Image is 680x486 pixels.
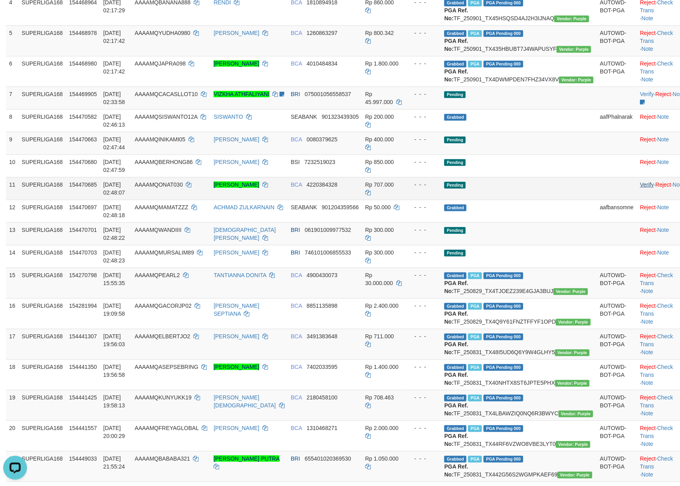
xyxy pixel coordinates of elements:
[640,91,654,97] a: Verify
[69,272,97,278] span: 154270798
[468,30,482,37] span: Marked by aafchoeunmanni
[135,333,190,339] span: AAAAMQELBERTJO2
[103,394,125,409] span: [DATE] 19:58:13
[640,333,673,347] a: Check Trans
[135,394,191,401] span: AAAAMQKUNYUKK19
[657,227,669,233] a: Note
[597,420,637,451] td: AUTOWD-BOT-PGA
[135,249,194,256] span: AAAAMQMURSALIM89
[306,333,337,339] span: Copy 3491383648 to clipboard
[468,334,482,340] span: Marked by aafsoycanthlai
[641,471,653,478] a: Note
[641,318,653,325] a: Note
[559,411,593,417] span: Vendor URL: https://trx4.1velocity.biz
[641,15,653,21] a: Note
[640,455,673,470] a: Check Trans
[214,272,266,278] a: TANTIANNA DONITA
[484,364,523,371] span: PGA Pending
[444,372,468,386] b: PGA Ref. No:
[441,298,597,329] td: TF_250829_TX4Q9Y61FNZTFFYF1OPD
[444,30,466,37] span: Grabbed
[306,272,337,278] span: Copy 4900430073 to clipboard
[444,61,466,67] span: Grabbed
[408,424,438,432] div: - - -
[365,60,399,67] span: Rp 1.800.000
[69,204,97,210] span: 154470697
[640,30,656,36] a: Reject
[441,359,597,390] td: TF_250831_TX40NHTX8ST6JPTE5PHX
[641,380,653,386] a: Note
[306,394,337,401] span: Copy 2180458100 to clipboard
[103,181,125,196] span: [DATE] 02:48:07
[135,303,191,309] span: AAAAMQGACORJP02
[6,390,19,420] td: 19
[69,30,97,36] span: 154468978
[6,245,19,268] td: 14
[640,303,656,309] a: Reject
[19,298,66,329] td: SUPERLIGA168
[19,177,66,200] td: SUPERLIGA168
[214,181,259,188] a: [PERSON_NAME]
[69,136,97,143] span: 154470663
[69,181,97,188] span: 154470685
[103,227,125,241] span: [DATE] 02:48:22
[441,329,597,359] td: TF_250831_TX48I5UD6Q6Y9W4GLHY5
[408,363,438,371] div: - - -
[19,268,66,298] td: SUPERLIGA168
[135,30,190,36] span: AAAAMQYUDHA0980
[214,91,269,97] a: VIZKHA ATHFALIYANI
[597,56,637,87] td: AUTOWD-BOT-PGA
[135,227,181,233] span: AAAAMQWANDIIII
[408,158,438,166] div: - - -
[19,87,66,109] td: SUPERLIGA168
[444,159,466,166] span: Pending
[103,30,125,44] span: [DATE] 02:17:42
[554,15,589,22] span: Vendor URL: https://trx4.1velocity.biz
[553,288,588,295] span: Vendor URL: https://trx4.1velocity.biz
[641,288,653,294] a: Note
[19,56,66,87] td: SUPERLIGA168
[365,394,394,401] span: Rp 708.463
[19,25,66,56] td: SUPERLIGA168
[640,425,673,439] a: Check Trans
[135,60,185,67] span: AAAAMQJAPRA098
[597,329,637,359] td: AUTOWD-BOT-PGA
[6,109,19,132] td: 8
[444,364,466,371] span: Grabbed
[444,68,468,83] b: PGA Ref. No:
[597,109,637,132] td: aafPhalnarak
[444,182,466,189] span: Pending
[640,30,673,44] a: Check Trans
[640,303,673,317] a: Check Trans
[103,60,125,75] span: [DATE] 02:17:42
[640,394,673,409] a: Check Trans
[640,249,656,256] a: Reject
[103,159,125,173] span: [DATE] 02:47:59
[135,91,198,97] span: AAAAMQCACASLLOT10
[19,359,66,390] td: SUPERLIGA168
[69,364,97,370] span: 154441350
[408,29,438,37] div: - - -
[408,113,438,121] div: - - -
[468,364,482,371] span: Marked by aafsoycanthlai
[19,390,66,420] td: SUPERLIGA168
[322,114,358,120] span: Copy 901323439305 to clipboard
[640,114,656,120] a: Reject
[444,137,466,143] span: Pending
[135,364,198,370] span: AAAAMQASEPSEBRING
[6,420,19,451] td: 20
[444,250,466,256] span: Pending
[214,159,259,165] a: [PERSON_NAME]
[6,359,19,390] td: 18
[103,333,125,347] span: [DATE] 19:56:03
[365,364,399,370] span: Rp 1.400.000
[69,394,97,401] span: 154441425
[103,303,125,317] span: [DATE] 19:09:58
[641,441,653,447] a: Note
[365,249,394,256] span: Rp 300.000
[306,181,337,188] span: Copy 4220384328 to clipboard
[640,394,656,401] a: Reject
[214,249,259,256] a: [PERSON_NAME]
[640,364,656,370] a: Reject
[291,394,302,401] span: BCA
